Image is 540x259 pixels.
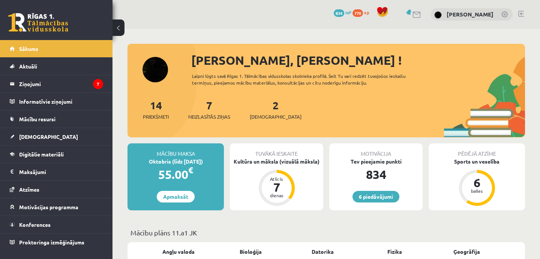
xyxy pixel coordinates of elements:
[127,158,224,165] div: Oktobris (līdz [DATE])
[188,98,230,121] a: 7Neizlasītās ziņas
[8,13,68,32] a: Rīgas 1. Tālmācības vidusskola
[127,165,224,183] div: 55.00
[429,143,525,158] div: Pēdējā atzīme
[19,45,38,52] span: Sākums
[334,9,344,17] span: 834
[329,143,423,158] div: Motivācija
[329,165,423,183] div: 834
[447,10,493,18] a: [PERSON_NAME]
[10,40,103,57] a: Sākums
[93,79,103,89] i: 7
[334,9,351,15] a: 834 mP
[230,158,323,207] a: Kultūra un māksla (vizuālā māksla) Atlicis 7 dienas
[10,163,103,180] a: Maksājumi
[10,198,103,216] a: Motivācijas programma
[130,228,522,238] p: Mācību plāns 11.a1 JK
[162,248,195,256] a: Angļu valoda
[188,165,193,176] span: €
[19,204,78,210] span: Motivācijas programma
[10,234,103,251] a: Proktoringa izmēģinājums
[265,193,288,198] div: dienas
[345,9,351,15] span: mP
[10,146,103,163] a: Digitālie materiāli
[265,181,288,193] div: 7
[265,177,288,181] div: Atlicis
[19,221,51,228] span: Konferences
[312,248,334,256] a: Datorika
[127,143,224,158] div: Mācību maksa
[188,113,230,121] span: Neizlasītās ziņas
[466,177,488,189] div: 6
[19,116,55,122] span: Mācību resursi
[364,9,369,15] span: xp
[240,248,262,256] a: Bioloģija
[19,93,103,110] legend: Informatīvie ziņojumi
[143,98,169,121] a: 14Priekšmeti
[19,75,103,92] legend: Ziņojumi
[10,58,103,75] a: Aktuāli
[10,181,103,198] a: Atzīmes
[329,158,423,165] div: Tev pieejamie punkti
[352,9,373,15] a: 770 xp
[429,158,525,165] div: Sports un veselība
[143,113,169,121] span: Priekšmeti
[352,191,399,202] a: 6 piedāvājumi
[192,73,430,86] div: Laipni lūgts savā Rīgas 1. Tālmācības vidusskolas skolnieka profilā. Šeit Tu vari redzēt tuvojošo...
[230,143,323,158] div: Tuvākā ieskaite
[10,75,103,92] a: Ziņojumi7
[10,110,103,128] a: Mācību resursi
[191,51,525,69] div: [PERSON_NAME], [PERSON_NAME] !
[10,93,103,110] a: Informatīvie ziņojumi
[453,248,480,256] a: Ģeogrāfija
[10,128,103,145] a: [DEMOGRAPHIC_DATA]
[19,133,78,140] span: [DEMOGRAPHIC_DATA]
[429,158,525,207] a: Sports un veselība 6 balles
[19,63,37,70] span: Aktuāli
[19,239,84,246] span: Proktoringa izmēģinājums
[250,98,301,121] a: 2[DEMOGRAPHIC_DATA]
[434,11,442,19] img: Amanda Solvita Hodasēviča
[466,189,488,193] div: balles
[250,113,301,121] span: [DEMOGRAPHIC_DATA]
[352,9,363,17] span: 770
[387,248,402,256] a: Fizika
[19,151,64,158] span: Digitālie materiāli
[10,216,103,233] a: Konferences
[19,186,39,193] span: Atzīmes
[19,163,103,180] legend: Maksājumi
[230,158,323,165] div: Kultūra un māksla (vizuālā māksla)
[157,191,195,202] a: Apmaksāt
